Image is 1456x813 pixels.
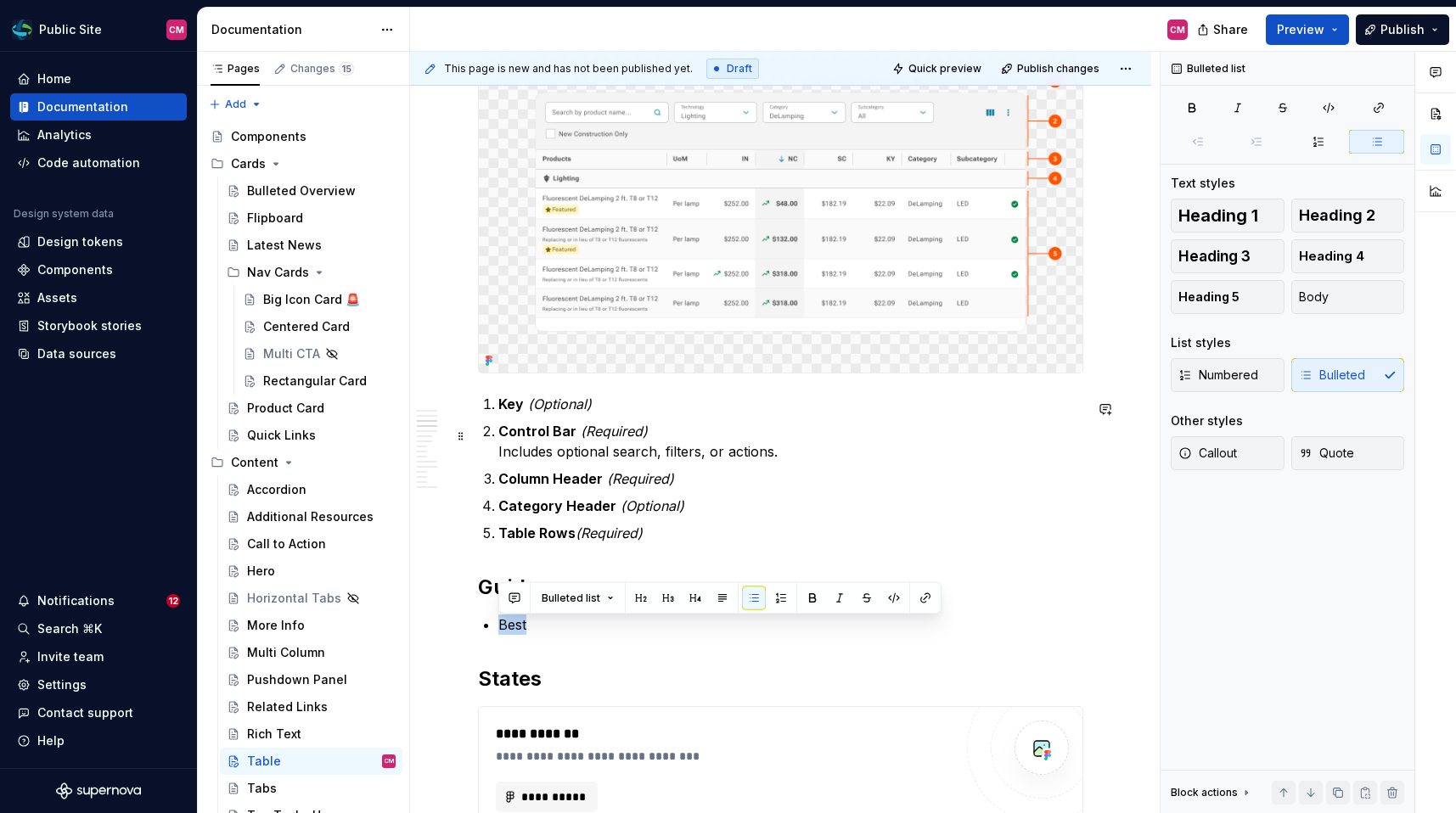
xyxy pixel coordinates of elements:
div: Help [37,732,65,749]
span: Publish changes [1017,62,1099,76]
a: Related Links [220,693,402,720]
a: Latest News [220,232,402,259]
span: Quote [1299,445,1354,462]
em: (Required) [576,524,643,541]
a: Data sources [10,340,187,367]
div: Content [204,449,402,476]
a: Multi CTA [236,340,402,367]
button: Preview [1266,14,1349,45]
span: Publish [1380,21,1425,38]
div: Latest News [247,237,322,254]
div: Hero [247,563,275,580]
img: 2b61334f-565a-41a1-8021-72aa7379204b.png [479,41,1082,373]
strong: Category Header [498,497,616,514]
strong: Control Bar [498,423,576,440]
div: Design tokens [37,233,123,250]
span: Body [1299,289,1329,306]
div: Storybook stories [37,317,142,334]
div: Code automation [37,154,140,171]
div: Components [231,128,306,145]
span: Preview [1277,21,1324,38]
span: Quick preview [908,62,981,76]
div: Pushdown Panel [247,671,347,688]
a: Rectangular Card [236,367,402,395]
a: Multi Column [220,639,402,666]
em: (Required) [607,470,674,487]
div: Product Card [247,400,324,417]
button: Contact support [10,699,187,726]
div: Additional Resources [247,508,374,525]
div: Components [37,261,113,278]
div: List styles [1171,334,1231,351]
a: Home [10,65,187,93]
svg: Supernova Logo [56,782,141,799]
div: Public Site [39,21,102,38]
a: Components [204,123,402,150]
div: Accordion [247,481,306,498]
div: Assets [37,289,77,306]
span: Heading 3 [1178,248,1251,265]
a: Quick Links [220,422,402,449]
div: Contact support [37,704,133,721]
a: Flipboard [220,205,402,232]
button: Notifications12 [10,587,187,614]
div: Horizontal Tabs [247,590,341,607]
div: Invite team [37,648,104,665]
button: Bulleted list [534,586,621,610]
a: Additional Resources [220,503,402,530]
div: Analytics [37,126,92,143]
div: Centered Card [263,318,350,335]
button: Heading 4 [1291,239,1405,273]
a: More Info [220,612,402,639]
div: Content [231,454,278,471]
button: Heading 3 [1171,239,1285,273]
span: Share [1213,21,1248,38]
span: Heading 2 [1299,207,1375,224]
div: Settings [37,676,87,693]
div: Search ⌘K [37,620,102,637]
div: Nav Cards [247,264,309,281]
em: (Optional) [621,497,684,514]
span: 12 [166,594,180,608]
a: Analytics [10,121,187,149]
strong: Column Header [498,470,603,487]
p: Best [498,614,1083,635]
button: Publish changes [996,57,1107,81]
button: Quick preview [887,57,989,81]
span: Add [225,98,246,111]
div: Related Links [247,698,328,715]
button: Public SiteCM [3,11,194,48]
div: Documentation [37,98,128,115]
img: f6f21888-ac52-4431-a6ea-009a12e2bf23.png [12,20,32,40]
span: This page is new and has not been published yet. [444,62,693,76]
span: Heading 1 [1178,207,1258,224]
div: Block actions [1171,786,1238,799]
div: Data sources [37,345,116,362]
button: Add [204,93,267,116]
button: Numbered [1171,358,1285,392]
a: Tabs [220,775,402,802]
a: Code automation [10,149,187,177]
div: Tabs [247,780,277,797]
span: Callout [1178,445,1237,462]
div: Notifications [37,592,115,609]
button: Heading 2 [1291,199,1405,233]
div: Nav Cards [220,259,402,286]
span: Heading 5 [1178,289,1240,306]
a: Big Icon Card 🚨 [236,286,402,313]
a: Pushdown Panel [220,666,402,693]
span: Draft [727,62,752,76]
a: Centered Card [236,313,402,340]
div: Rectangular Card [263,373,367,390]
div: Table [247,753,281,770]
a: Bulleted Overview [220,177,402,205]
a: Settings [10,671,187,698]
div: Home [37,70,71,87]
em: (Required) [581,423,648,440]
button: Heading 1 [1171,199,1285,233]
a: Horizontal Tabs [220,585,402,612]
div: Multi Column [247,644,325,661]
a: TableCM [220,748,402,775]
a: Rich Text [220,720,402,748]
